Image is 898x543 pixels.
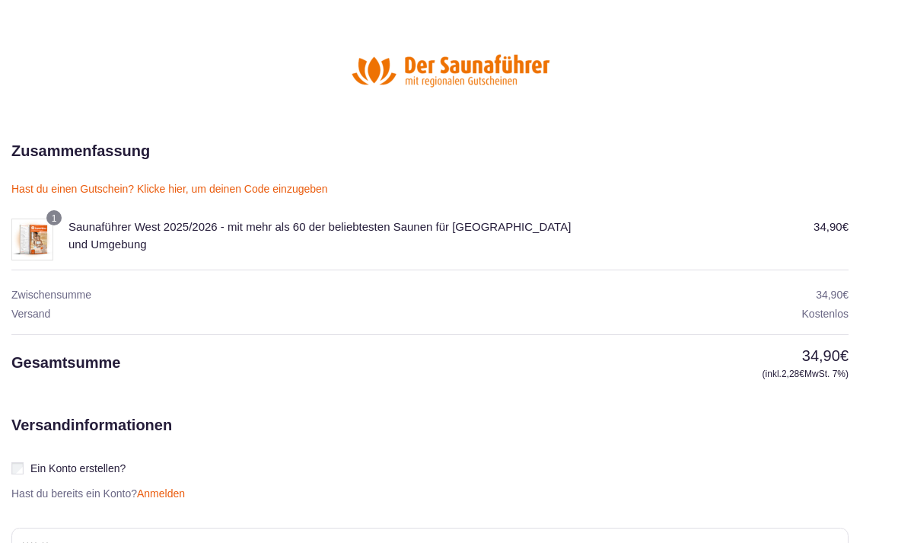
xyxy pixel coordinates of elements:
[137,487,185,500] a: Anmelden
[782,369,804,379] span: 2,28
[11,289,91,301] span: Zwischensumme
[11,219,53,260] img: Saunaführer West 2025/2026 - mit mehr als 60 der beliebtesten Saunen für Nordrhein-Westfalen und ...
[816,289,849,301] bdi: 34,90
[605,367,849,381] small: (inkl. MwSt. 7%)
[802,347,849,364] bdi: 34,90
[11,354,120,371] span: Gesamtsumme
[842,289,849,301] span: €
[840,347,849,364] span: €
[5,487,191,500] p: Hast du bereits ein Konto?
[11,414,172,528] h2: Versandinformationen
[799,369,804,379] span: €
[842,220,849,233] span: €
[52,213,57,224] span: 1
[11,183,328,195] a: Hast du einen Gutschein? Klicke hier, um deinen Code einzugeben
[30,462,126,474] span: Ein Konto erstellen?
[802,308,849,320] span: Kostenlos
[814,220,849,233] bdi: 34,90
[68,220,571,251] span: Saunaführer West 2025/2026 - mit mehr als 60 der beliebtesten Saunen für [GEOGRAPHIC_DATA] und Um...
[11,462,24,474] input: Ein Konto erstellen?
[11,308,50,320] span: Versand
[11,139,150,162] h2: Zusammenfassung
